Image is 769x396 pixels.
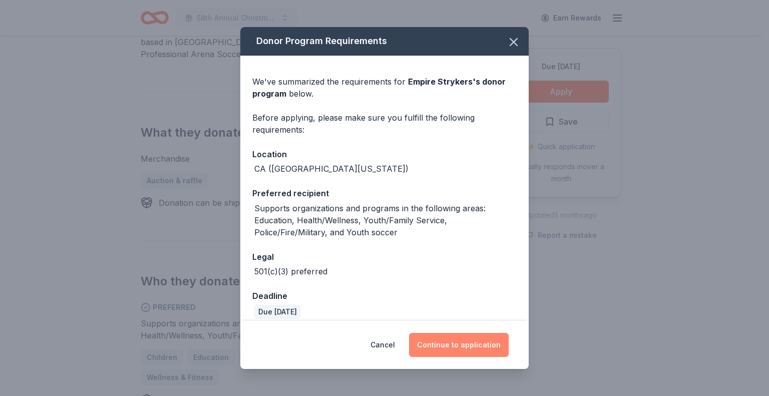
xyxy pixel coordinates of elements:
div: Location [252,148,517,161]
div: Due [DATE] [254,305,301,319]
button: Continue to application [409,333,509,357]
div: CA ([GEOGRAPHIC_DATA][US_STATE]) [254,163,409,175]
div: We've summarized the requirements for below. [252,76,517,100]
div: Deadline [252,289,517,302]
div: 501(c)(3) preferred [254,265,327,277]
button: Cancel [370,333,395,357]
div: Before applying, please make sure you fulfill the following requirements: [252,112,517,136]
div: Legal [252,250,517,263]
div: Donor Program Requirements [240,27,529,56]
div: Supports organizations and programs in the following areas: Education, Health/Wellness, Youth/Fam... [254,202,517,238]
div: Preferred recipient [252,187,517,200]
